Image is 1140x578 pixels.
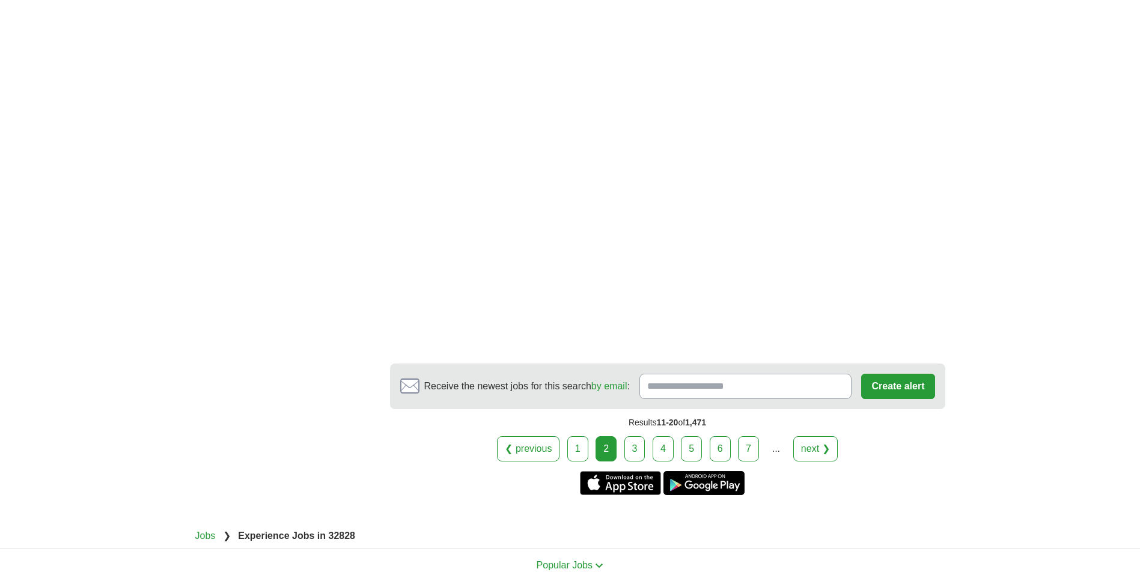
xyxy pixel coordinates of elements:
[497,436,559,461] a: ❮ previous
[591,381,627,391] a: by email
[567,436,588,461] a: 1
[223,531,231,541] span: ❯
[595,563,603,568] img: toggle icon
[793,436,838,461] a: next ❯
[681,436,702,461] a: 5
[653,436,674,461] a: 4
[710,436,731,461] a: 6
[596,436,617,461] div: 2
[424,379,630,394] span: Receive the newest jobs for this search :
[624,436,645,461] a: 3
[195,531,216,541] a: Jobs
[861,374,934,399] button: Create alert
[764,437,788,461] div: ...
[390,409,945,436] div: Results of
[580,471,661,495] a: Get the iPhone app
[657,418,678,427] span: 11-20
[738,436,759,461] a: 7
[663,471,745,495] a: Get the Android app
[238,531,355,541] strong: Experience Jobs in 32828
[685,418,706,427] span: 1,471
[537,560,593,570] span: Popular Jobs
